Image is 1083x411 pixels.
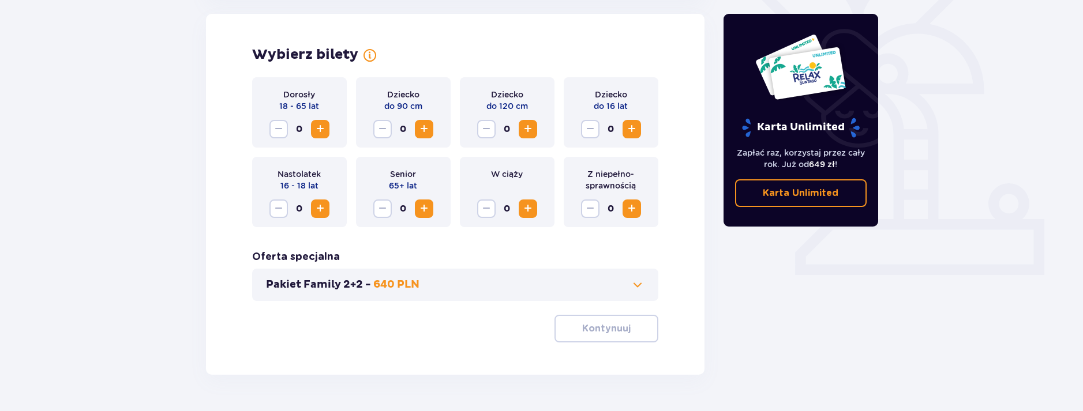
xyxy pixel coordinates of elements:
p: 640 PLN [373,278,419,292]
p: Dorosły [283,89,315,100]
p: Nastolatek [278,168,321,180]
button: Zwiększ [415,199,433,218]
button: Zmniejsz [269,120,288,138]
button: Kontynuuj [554,315,658,342]
span: 0 [602,199,620,218]
button: Zmniejsz [581,199,599,218]
img: Dwie karty całoroczne do Suntago z napisem 'UNLIMITED RELAX', na białym tle z tropikalnymi liśćmi... [755,33,846,100]
p: Z niepełno­sprawnością [573,168,649,191]
span: 0 [498,120,516,138]
p: do 120 cm [486,100,528,112]
p: W ciąży [491,168,523,180]
p: Zapłać raz, korzystaj przez cały rok. Już od ! [735,147,867,170]
span: 0 [290,199,309,218]
p: do 16 lat [594,100,628,112]
button: Zwiększ [519,120,537,138]
span: 0 [394,120,413,138]
p: Dziecko [595,89,627,100]
span: 0 [394,199,413,218]
button: Zwiększ [311,120,329,138]
p: 18 - 65 lat [279,100,319,112]
button: Zmniejsz [373,120,392,138]
span: 0 [290,120,309,138]
p: Senior [390,168,416,180]
p: Dziecko [491,89,523,100]
p: 16 - 18 lat [280,180,318,191]
button: Zmniejsz [477,120,496,138]
p: Dziecko [387,89,419,100]
button: Zwiększ [519,199,537,218]
p: Karta Unlimited [763,187,838,199]
button: Zmniejsz [269,199,288,218]
button: Zwiększ [623,199,641,218]
p: Kontynuuj [582,322,631,335]
button: Zwiększ [623,120,641,138]
h3: Oferta specjalna [252,250,340,264]
button: Pakiet Family 2+2 -640 PLN [266,278,645,292]
span: 649 zł [809,160,835,169]
button: Zmniejsz [373,199,392,218]
span: 0 [498,199,516,218]
span: 0 [602,120,620,138]
button: Zwiększ [415,120,433,138]
p: Pakiet Family 2+2 - [266,278,371,292]
p: 65+ lat [389,180,417,191]
h2: Wybierz bilety [252,46,358,63]
a: Karta Unlimited [735,179,867,207]
p: Karta Unlimited [741,118,861,138]
button: Zmniejsz [581,120,599,138]
button: Zwiększ [311,199,329,218]
p: do 90 cm [384,100,422,112]
button: Zmniejsz [477,199,496,218]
